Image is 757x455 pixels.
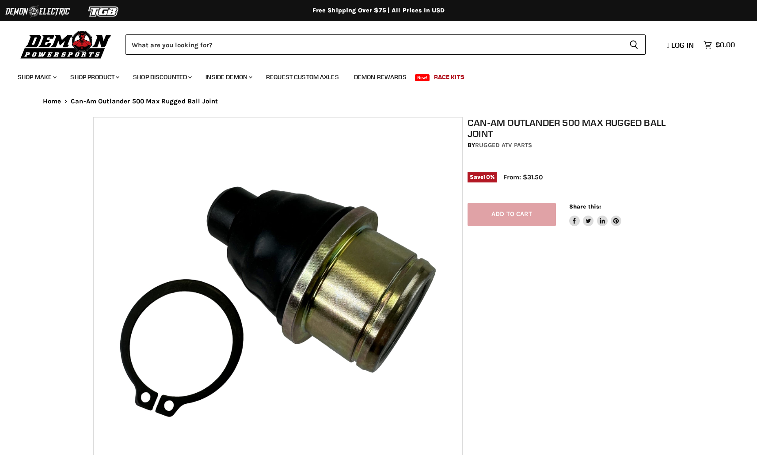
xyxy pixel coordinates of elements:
[699,38,739,51] a: $0.00
[71,98,218,105] span: Can-Am Outlander 500 Max Rugged Ball Joint
[25,7,732,15] div: Free Shipping Over $75 | All Prices In USD
[25,98,732,105] nav: Breadcrumbs
[4,3,71,20] img: Demon Electric Logo 2
[715,41,735,49] span: $0.00
[126,34,622,55] input: Search
[483,174,490,180] span: 10
[503,173,543,181] span: From: $31.50
[199,68,258,86] a: Inside Demon
[18,29,114,60] img: Demon Powersports
[11,64,733,86] ul: Main menu
[475,141,532,149] a: Rugged ATV Parts
[468,172,497,182] span: Save %
[468,140,669,150] div: by
[347,68,413,86] a: Demon Rewards
[427,68,471,86] a: Race Kits
[43,98,61,105] a: Home
[11,68,62,86] a: Shop Make
[569,203,601,210] span: Share this:
[126,34,646,55] form: Product
[259,68,346,86] a: Request Custom Axles
[415,74,430,81] span: New!
[468,117,669,139] h1: Can-Am Outlander 500 Max Rugged Ball Joint
[71,3,137,20] img: TGB Logo 2
[569,203,622,226] aside: Share this:
[126,68,197,86] a: Shop Discounted
[671,41,694,49] span: Log in
[64,68,125,86] a: Shop Product
[663,41,699,49] a: Log in
[622,34,646,55] button: Search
